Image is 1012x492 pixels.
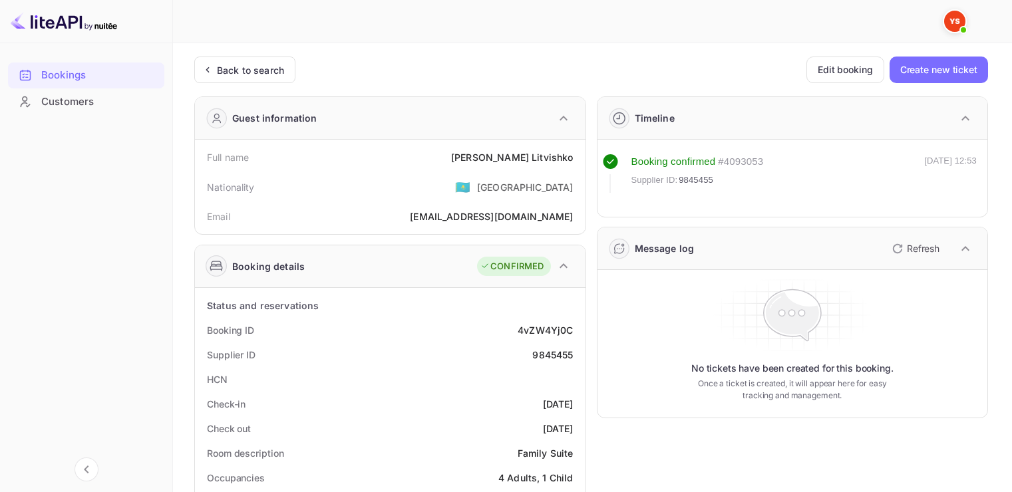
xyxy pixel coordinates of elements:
[518,446,574,460] div: Family Suite
[924,154,977,193] div: [DATE] 12:53
[232,259,305,273] div: Booking details
[41,94,158,110] div: Customers
[543,422,574,435] div: [DATE]
[890,57,988,83] button: Create new ticket
[75,457,98,481] button: Collapse navigation
[207,446,283,460] div: Room description
[631,154,716,170] div: Booking confirmed
[8,89,164,114] a: Customers
[207,471,265,485] div: Occupancies
[217,63,284,77] div: Back to search
[688,378,897,402] p: Once a ticket is created, it will appear here for easy tracking and management.
[41,68,158,83] div: Bookings
[8,62,164,88] div: Bookings
[679,174,713,187] span: 9845455
[451,150,573,164] div: [PERSON_NAME] Litvishko
[718,154,763,170] div: # 4093053
[207,150,249,164] div: Full name
[207,209,230,223] div: Email
[8,89,164,115] div: Customers
[477,180,574,194] div: [GEOGRAPHIC_DATA]
[631,174,678,187] span: Supplier ID:
[207,422,251,435] div: Check out
[480,260,544,273] div: CONFIRMED
[11,11,117,32] img: LiteAPI logo
[884,238,945,259] button: Refresh
[207,180,255,194] div: Nationality
[532,348,573,362] div: 9845455
[207,397,246,411] div: Check-in
[498,471,574,485] div: 4 Adults, 1 Child
[8,62,164,87] a: Bookings
[944,11,965,32] img: Yandex Support
[410,209,573,223] div: [EMAIL_ADDRESS][DOMAIN_NAME]
[691,362,894,375] p: No tickets have been created for this booking.
[518,323,573,337] div: 4vZW4Yj0C
[207,348,255,362] div: Supplier ID
[207,323,254,337] div: Booking ID
[907,241,939,255] p: Refresh
[232,111,317,125] div: Guest information
[455,175,470,199] span: United States
[635,111,675,125] div: Timeline
[207,372,228,386] div: HCN
[635,241,695,255] div: Message log
[806,57,884,83] button: Edit booking
[207,299,319,312] div: Status and reservations
[543,397,574,411] div: [DATE]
